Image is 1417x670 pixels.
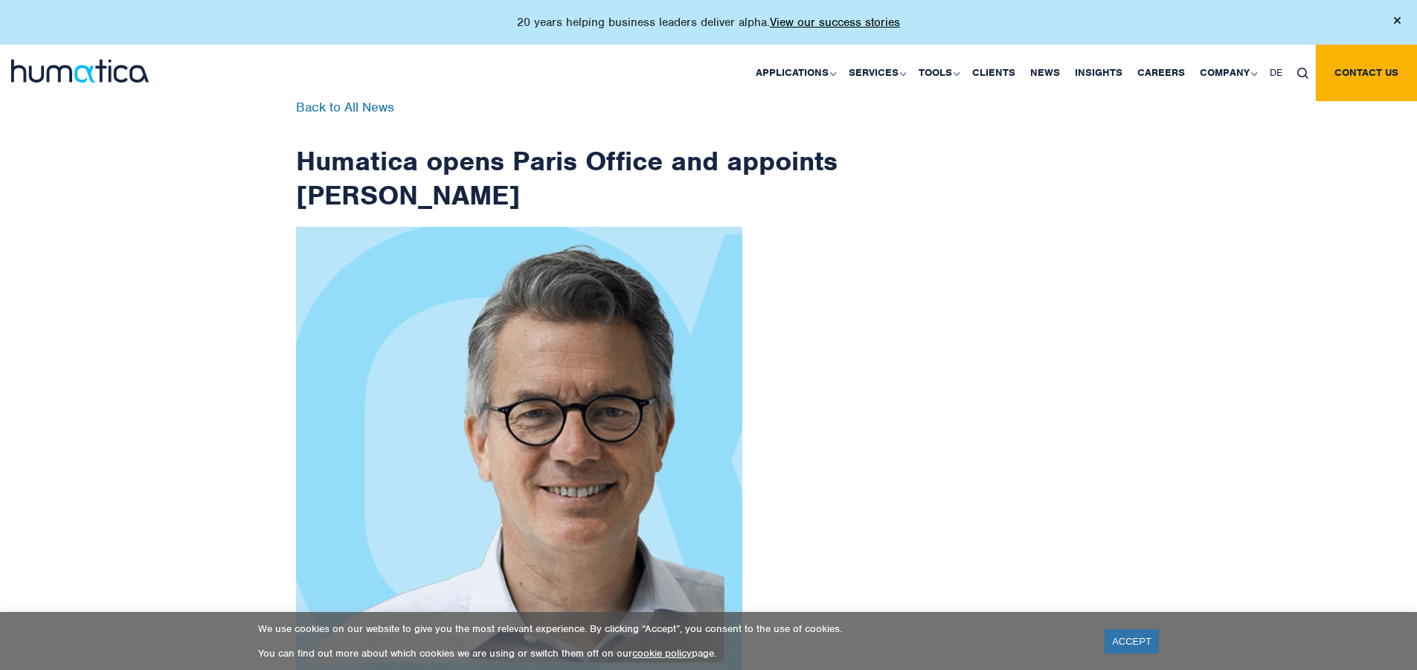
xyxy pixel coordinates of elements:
a: Services [841,45,911,101]
a: Applications [748,45,841,101]
p: 20 years helping business leaders deliver alpha. [517,15,900,30]
p: We use cookies on our website to give you the most relevant experience. By clicking “Accept”, you... [258,622,1086,635]
h1: Humatica opens Paris Office and appoints [PERSON_NAME] [296,101,839,212]
a: News [1023,45,1067,101]
a: View our success stories [770,15,900,30]
a: Contact us [1316,45,1417,101]
p: You can find out more about which cookies we are using or switch them off on our page. [258,647,1086,660]
span: DE [1270,66,1282,79]
a: Back to All News [296,99,394,115]
a: DE [1262,45,1290,101]
a: Careers [1130,45,1192,101]
a: Company [1192,45,1262,101]
img: logo [11,59,149,83]
img: search_icon [1297,68,1308,79]
a: cookie policy [632,647,692,660]
a: Clients [965,45,1023,101]
a: Tools [911,45,965,101]
a: ACCEPT [1105,629,1159,654]
a: Insights [1067,45,1130,101]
